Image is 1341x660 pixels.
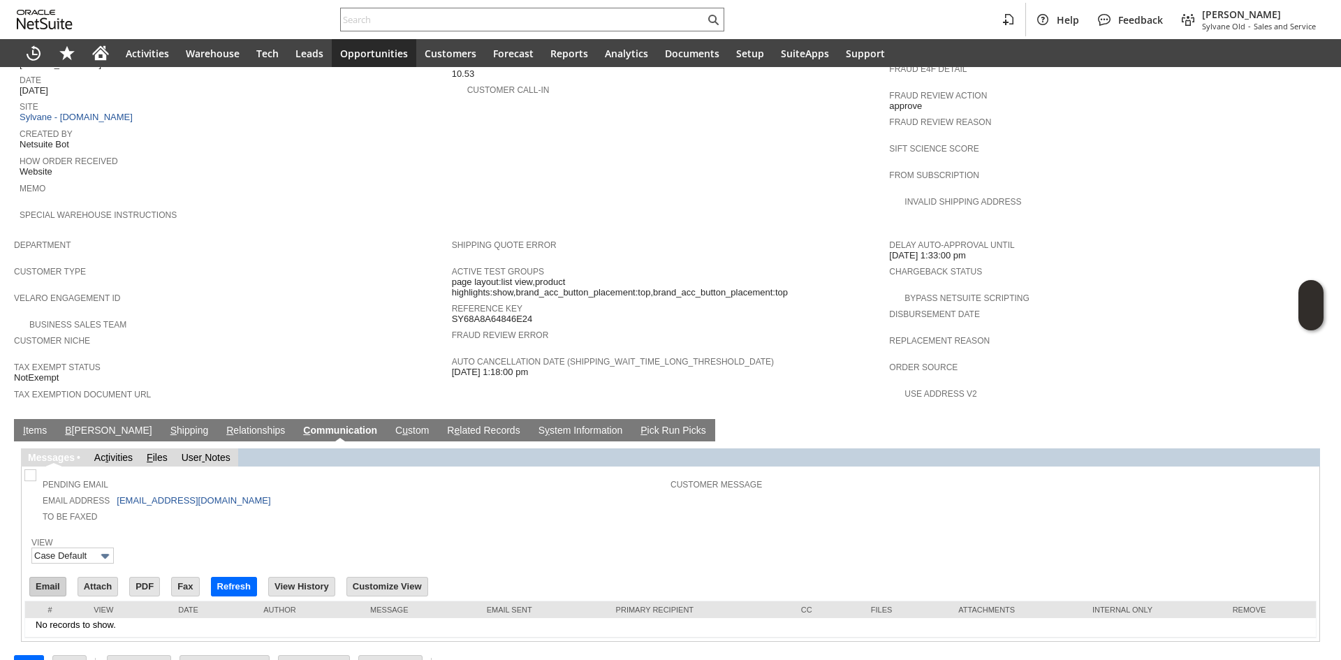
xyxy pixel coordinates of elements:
a: Site [20,102,38,112]
span: P [640,425,647,436]
a: Unrolled view on [1302,422,1319,439]
a: Memo [20,184,45,193]
span: Leads [295,47,323,60]
a: Bypass NetSuite Scripting [904,293,1029,303]
a: Activities [94,452,133,463]
a: Business Sales Team [29,320,126,330]
div: Author [263,606,349,614]
a: UserNotes [182,452,230,463]
a: Customer Message [670,480,762,490]
span: Website [20,166,52,177]
a: Items [20,425,50,438]
span: approve [889,101,922,112]
a: Fraud Review Action [889,91,987,101]
input: Case Default [31,548,114,564]
a: Shipping [167,425,212,438]
span: Support [846,47,885,60]
a: Replacement reason [889,336,990,346]
a: Reports [542,39,596,67]
span: NotExempt [14,372,59,383]
a: View [31,538,53,548]
div: Internal Only [1092,606,1212,614]
a: Reference Key [452,304,522,314]
a: Disbursement Date [889,309,980,319]
a: Fraud E4F Detail [889,64,967,74]
a: Pending Email [43,480,108,490]
a: Messages [28,452,75,463]
a: SuiteApps [772,39,837,67]
input: Attach [78,578,117,596]
a: Date [20,75,41,85]
a: Use Address V2 [904,389,976,399]
img: Unchecked [24,469,36,481]
input: Customize View [347,578,427,596]
span: Opportunities [340,47,408,60]
input: Search [341,11,705,28]
span: Tech [256,47,279,60]
a: Documents [657,39,728,67]
td: No records to show. [25,618,1316,638]
a: Leads [287,39,332,67]
span: F [147,452,153,463]
div: Date [178,606,242,614]
a: Invalid Shipping Address [904,197,1021,207]
a: Delay Auto-Approval Until [889,240,1014,250]
input: View History [269,578,335,596]
div: Attachments [958,606,1071,614]
span: Feedback [1118,13,1163,27]
a: Related Records [444,425,523,438]
a: Fraud Review Reason [889,117,991,127]
a: Customer Niche [14,336,90,346]
span: - [1248,21,1251,31]
a: Sylvane - [DOMAIN_NAME] [20,112,136,122]
a: Chargeback Status [889,267,982,277]
span: SY68A8A64846E24 [452,314,533,325]
a: Tax Exempt Status [14,362,101,372]
span: g [58,452,64,463]
span: y [545,425,550,436]
span: 10.53 [452,68,475,80]
a: Customers [416,39,485,67]
span: I [23,425,26,436]
a: Auto Cancellation Date (shipping_wait_time_long_threshold_date) [452,357,774,367]
a: Activities [117,39,177,67]
span: t [105,452,108,463]
a: Sift Science Score [889,144,979,154]
a: Email Address [43,496,110,506]
a: Recent Records [17,39,50,67]
span: [DATE] [20,85,48,96]
span: Sales and Service [1254,21,1316,31]
span: [PERSON_NAME] [1202,8,1316,21]
a: Support [837,39,893,67]
a: System Information [535,425,626,438]
input: Fax [172,578,198,596]
a: B[PERSON_NAME] [61,425,155,438]
a: Tax Exemption Document URL [14,390,151,399]
a: To Be Faxed [43,512,97,522]
a: Analytics [596,39,657,67]
span: S [170,425,177,436]
a: Order Source [889,362,958,372]
div: Files [871,606,937,614]
a: Custom [392,425,432,438]
a: How Order Received [20,156,118,166]
a: Warehouse [177,39,248,67]
span: Help [1057,13,1079,27]
span: [DATE] 1:33:00 pm [889,250,966,261]
a: Created By [20,129,73,139]
div: Message [370,606,466,614]
a: Customer Type [14,267,86,277]
span: Sylvane Old [1202,21,1245,31]
a: Relationships [223,425,288,438]
a: Opportunities [332,39,416,67]
span: Customers [425,47,476,60]
span: SuiteApps [781,47,829,60]
svg: Search [705,11,721,28]
input: Email [30,578,66,596]
div: # [36,606,73,614]
div: Primary Recipient [616,606,780,614]
a: Home [84,39,117,67]
input: Refresh [212,578,256,596]
a: Velaro Engagement ID [14,293,120,303]
span: R [226,425,233,436]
